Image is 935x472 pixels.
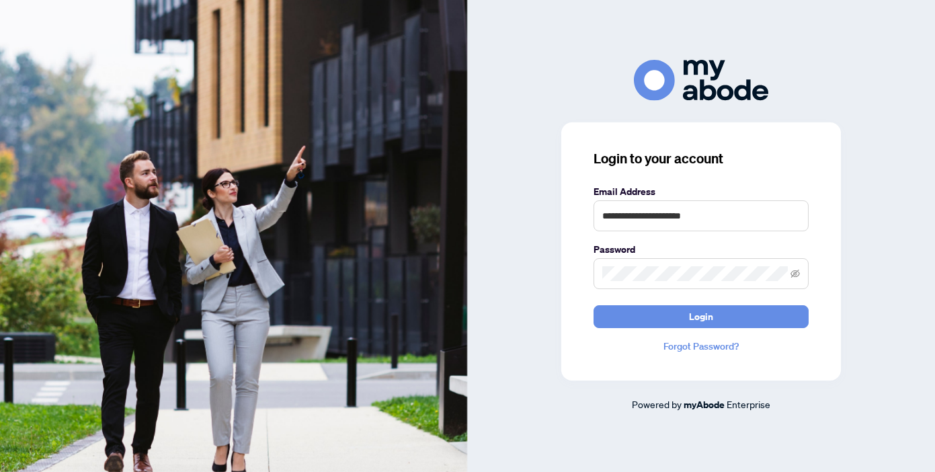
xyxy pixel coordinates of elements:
[727,398,770,410] span: Enterprise
[594,242,809,257] label: Password
[594,149,809,168] h3: Login to your account
[632,398,682,410] span: Powered by
[684,397,725,412] a: myAbode
[689,306,713,327] span: Login
[594,339,809,354] a: Forgot Password?
[594,305,809,328] button: Login
[634,60,768,101] img: ma-logo
[790,269,800,278] span: eye-invisible
[594,184,809,199] label: Email Address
